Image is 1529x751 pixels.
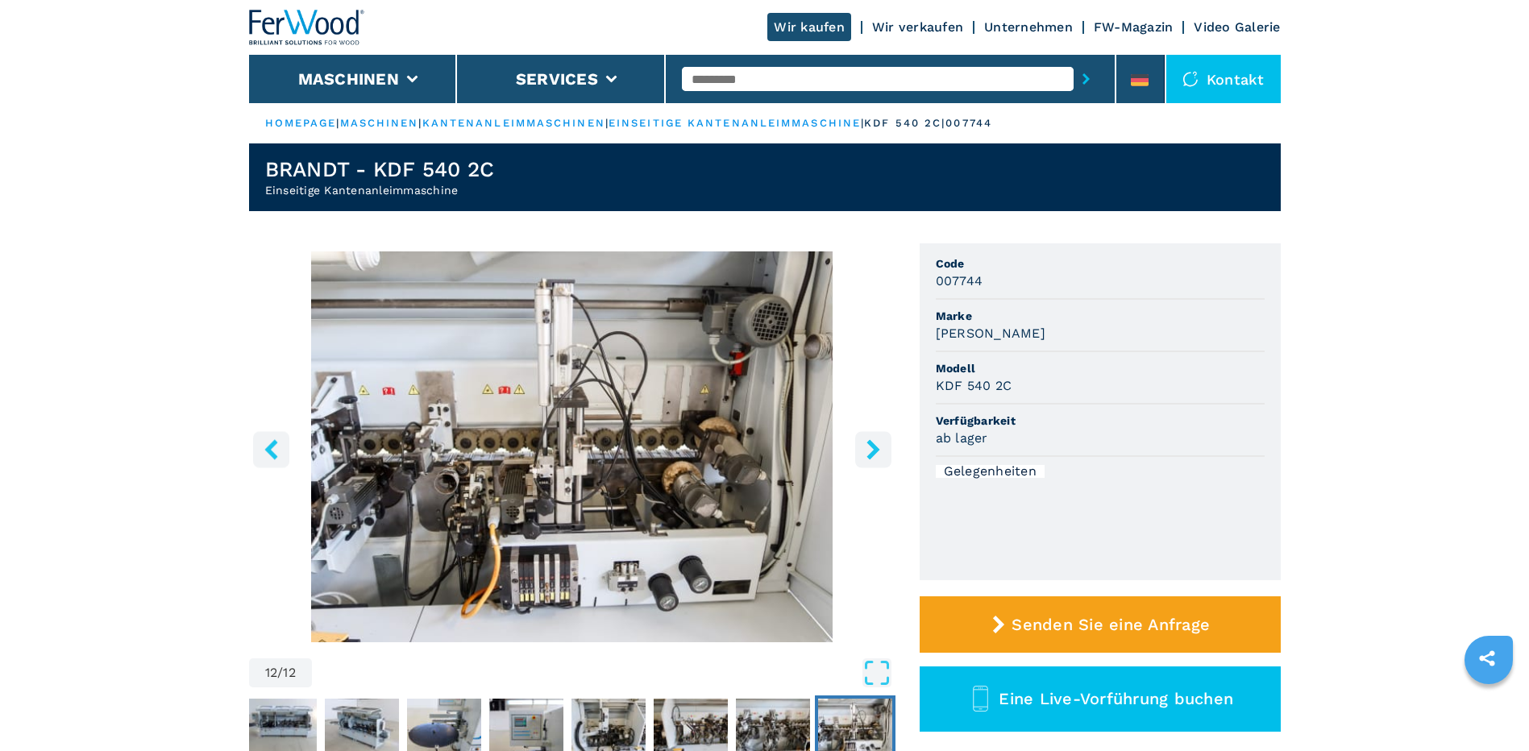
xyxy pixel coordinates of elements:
[1182,71,1199,87] img: Kontakt
[316,658,891,687] button: Open Fullscreen
[1460,678,1517,739] iframe: Chat
[422,117,605,129] a: kantenanleimmaschinen
[249,10,365,45] img: Ferwood
[249,251,895,642] div: Go to Slide 12
[265,156,495,182] h1: BRANDT - KDF 540 2C
[767,13,851,41] a: Wir kaufen
[249,251,895,642] img: Einseitige Kantenanleimmaschine BRANDT KDF 540 2C
[277,666,283,679] span: /
[605,117,609,129] span: |
[855,431,891,467] button: right-button
[936,465,1045,478] div: Gelegenheiten
[1094,19,1174,35] a: FW-Magazin
[999,689,1233,708] span: Eine Live-Vorführung buchen
[945,116,992,131] p: 007744
[872,19,963,35] a: Wir verkaufen
[609,117,861,129] a: einseitige kantenanleimmaschine
[936,272,983,290] h3: 007744
[920,596,1281,653] button: Senden Sie eine Anfrage
[864,116,945,131] p: kdf 540 2c |
[340,117,419,129] a: maschinen
[298,69,399,89] button: Maschinen
[861,117,864,129] span: |
[920,666,1281,732] button: Eine Live-Vorführung buchen
[1467,638,1507,678] a: sharethis
[1012,615,1210,634] span: Senden Sie eine Anfrage
[265,117,337,129] a: HOMEPAGE
[283,666,296,679] span: 12
[936,360,1265,376] span: Modell
[936,255,1265,272] span: Code
[253,431,289,467] button: left-button
[265,666,278,679] span: 12
[1166,55,1281,103] div: Kontakt
[936,413,1265,429] span: Verfügbarkeit
[265,182,495,198] h2: Einseitige Kantenanleimmaschine
[1194,19,1280,35] a: Video Galerie
[1074,60,1099,98] button: submit-button
[336,117,339,129] span: |
[516,69,598,89] button: Services
[984,19,1073,35] a: Unternehmen
[936,308,1265,324] span: Marke
[936,376,1012,395] h3: KDF 540 2C
[418,117,422,129] span: |
[936,324,1045,342] h3: [PERSON_NAME]
[936,429,988,447] h3: ab lager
